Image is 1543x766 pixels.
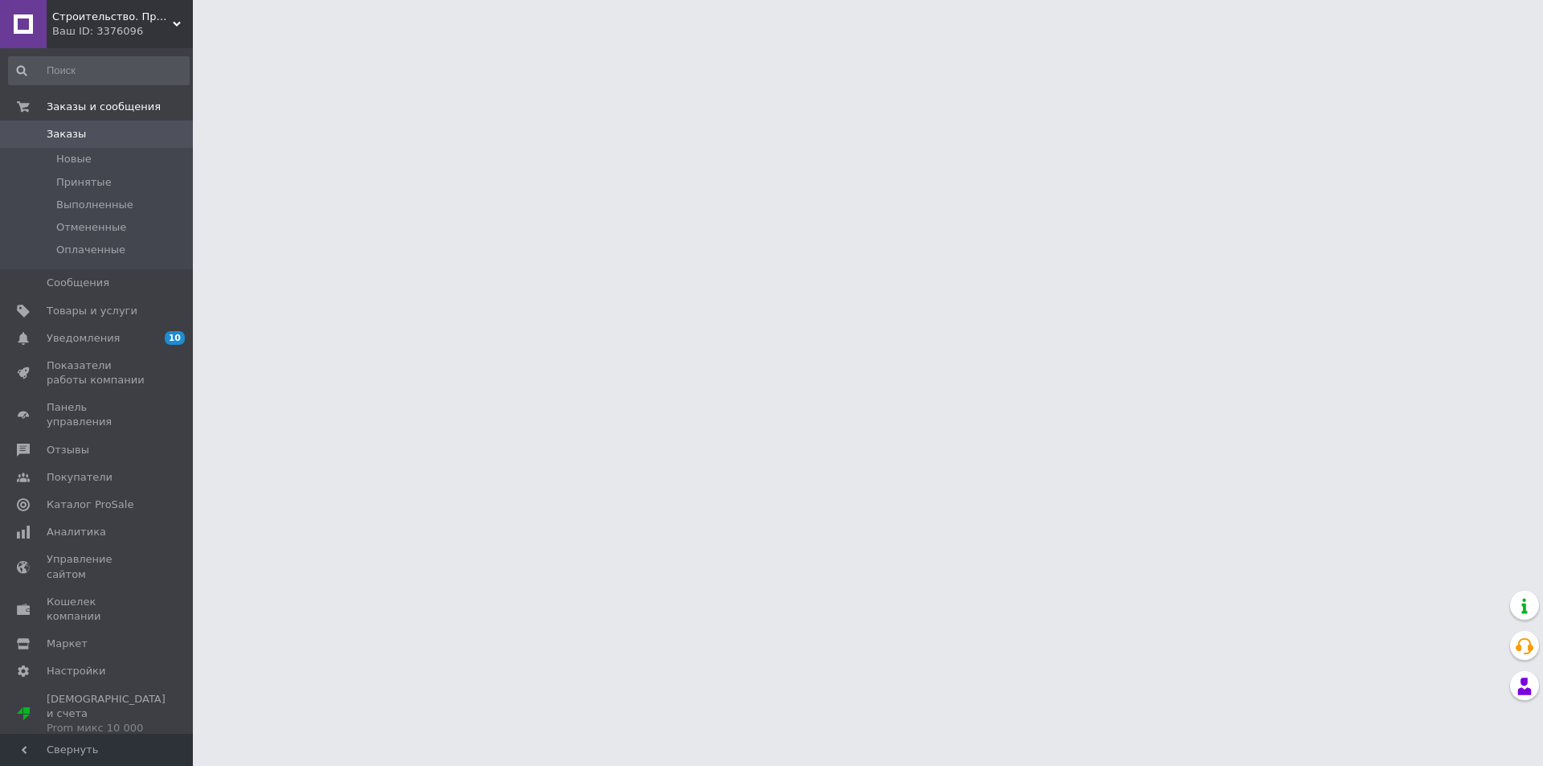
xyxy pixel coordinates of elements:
span: Сообщения [47,276,109,290]
span: Заказы и сообщения [47,100,161,114]
span: 10 [165,331,185,345]
div: Prom микс 10 000 [47,721,166,735]
div: Ваш ID: 3376096 [52,24,193,39]
span: Кошелек компании [47,595,149,624]
span: Показатели работы компании [47,358,149,387]
span: Отмененные [56,220,126,235]
span: Новые [56,152,92,166]
span: Заказы [47,127,86,141]
span: Уведомления [47,331,120,346]
span: Оплаченные [56,243,125,257]
span: Отзывы [47,443,89,457]
input: Поиск [8,56,190,85]
span: Настройки [47,664,105,678]
span: Панель управления [47,400,149,429]
span: Выполненные [56,198,133,212]
span: Управление сайтом [47,552,149,581]
span: Строительство. Проектирование. Комплектация [52,10,173,24]
span: Каталог ProSale [47,498,133,512]
span: Товары и услуги [47,304,137,318]
span: Покупатели [47,470,113,485]
span: [DEMOGRAPHIC_DATA] и счета [47,692,166,736]
span: Аналитика [47,525,106,539]
span: Принятые [56,175,112,190]
span: Маркет [47,637,88,651]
